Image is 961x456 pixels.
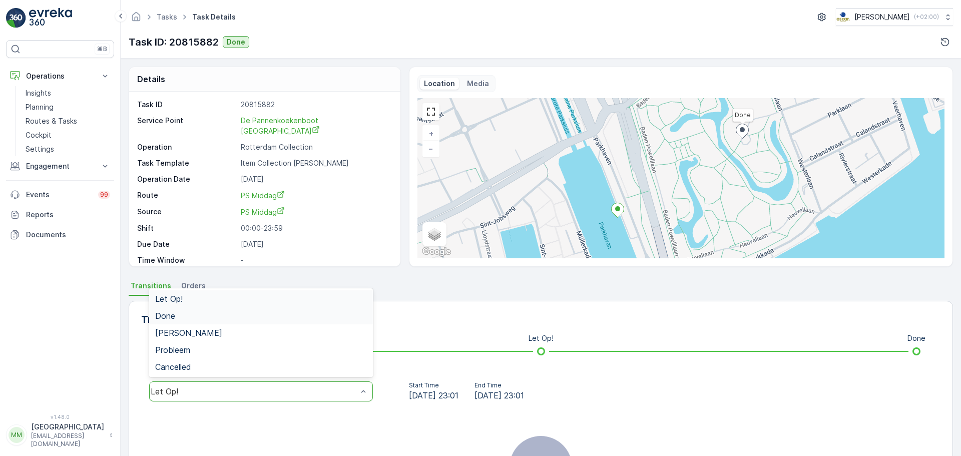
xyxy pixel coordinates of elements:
a: Insights [22,86,114,100]
p: Task ID [137,100,237,110]
p: Operations [26,71,94,81]
button: MM[GEOGRAPHIC_DATA][EMAIL_ADDRESS][DOMAIN_NAME] [6,422,114,448]
p: Start Time [409,381,458,389]
p: Source [137,207,237,217]
p: Operation [137,142,237,152]
a: Documents [6,225,114,245]
p: ( +02:00 ) [914,13,939,21]
p: Media [467,79,489,89]
span: v 1.48.0 [6,414,114,420]
button: Done [223,36,249,48]
p: Item Collection [PERSON_NAME] [241,158,390,168]
img: basis-logo_rgb2x.png [836,12,850,23]
p: Engagement [26,161,94,171]
p: Reports [26,210,110,220]
p: - [241,255,390,265]
p: Events [26,190,92,200]
a: De Pannenkoekenboot Rotterdam [241,116,390,136]
a: Settings [22,142,114,156]
p: Cockpit [26,130,52,140]
p: Time Window [137,255,237,265]
button: Engagement [6,156,114,176]
img: logo_light-DOdMpM7g.png [29,8,72,28]
span: [PERSON_NAME] [155,328,222,337]
a: Cockpit [22,128,114,142]
p: [DATE] [241,239,390,249]
p: Let Op! [529,333,554,343]
span: Orders [181,281,206,291]
p: [DATE] [241,174,390,184]
p: Settings [26,144,54,154]
p: Rotterdam Collection [241,142,390,152]
p: Route [137,190,237,201]
span: PS Middag [241,208,285,216]
a: Zoom In [423,126,438,141]
span: + [429,129,433,138]
p: Shift [137,223,237,233]
span: De Pannenkoekenboot [GEOGRAPHIC_DATA] [241,116,320,135]
a: Layers [423,223,445,245]
span: Cancelled [155,362,191,371]
p: Insights [26,88,51,98]
p: Done [227,37,245,47]
p: 99 [100,191,108,199]
span: Let Op! [155,294,183,303]
img: Google [420,245,453,258]
a: Events99 [6,185,114,205]
span: − [428,144,433,153]
p: Documents [26,230,110,240]
span: Done [155,311,175,320]
p: Location [424,79,455,89]
a: Reports [6,205,114,225]
a: PS Middag [241,190,390,201]
a: Homepage [131,15,142,24]
p: Due Date [137,239,237,249]
p: [EMAIL_ADDRESS][DOMAIN_NAME] [31,432,104,448]
div: MM [9,427,25,443]
a: Zoom Out [423,141,438,156]
button: Operations [6,66,114,86]
p: Task Template [137,158,237,168]
p: Operation Date [137,174,237,184]
p: ⌘B [97,45,107,53]
a: Tasks [157,13,177,21]
p: [PERSON_NAME] [854,12,910,22]
p: 20815882 [241,100,390,110]
a: Routes & Tasks [22,114,114,128]
span: Probleem [155,345,190,354]
p: Transitions [141,312,197,327]
span: [DATE] 23:01 [409,389,458,401]
p: Planning [26,102,54,112]
a: PS Middag [241,207,390,217]
img: logo [6,8,26,28]
span: [DATE] 23:01 [474,389,524,401]
p: Routes & Tasks [26,116,77,126]
p: Details [137,73,165,85]
p: Task ID: 20815882 [129,35,219,50]
div: Let Op! [151,387,357,396]
a: Open this area in Google Maps (opens a new window) [420,245,453,258]
p: Done [907,333,925,343]
button: [PERSON_NAME](+02:00) [836,8,953,26]
p: [GEOGRAPHIC_DATA] [31,422,104,432]
a: Planning [22,100,114,114]
p: Service Point [137,116,237,136]
span: PS Middag [241,191,285,200]
span: Transitions [131,281,171,291]
p: End Time [474,381,524,389]
a: View Fullscreen [423,104,438,119]
p: 00:00-23:59 [241,223,390,233]
span: Task Details [190,12,238,22]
